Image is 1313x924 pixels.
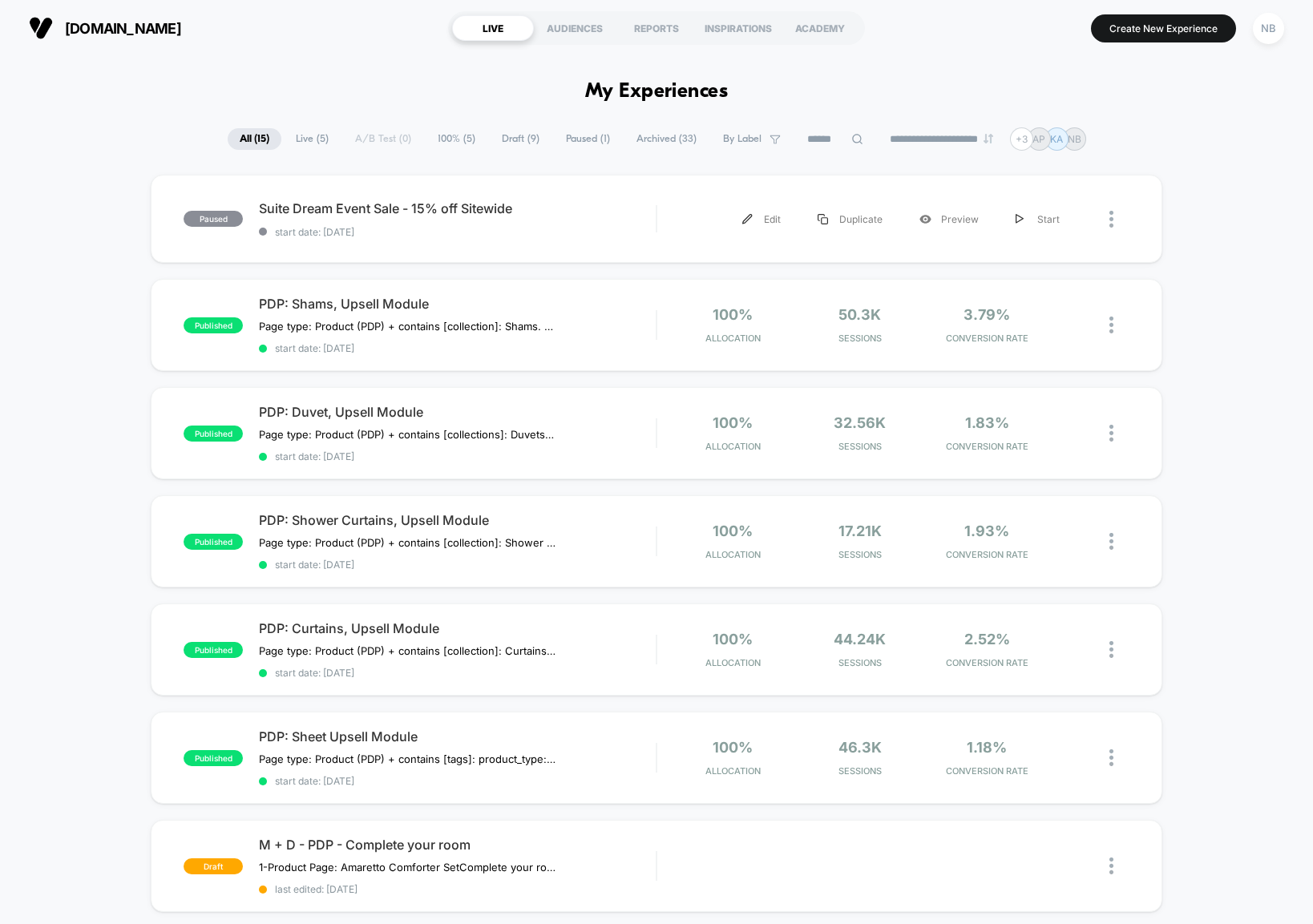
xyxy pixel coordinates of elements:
span: start date: [DATE] [259,559,656,571]
div: Start [997,201,1078,237]
span: 100% [713,739,753,756]
img: close [1109,425,1113,442]
span: 2.52% [964,631,1010,648]
span: published [184,317,243,333]
div: Preview [901,201,997,237]
span: 1-Product Page: Amaretto Comforter SetComplete your room SKUS: SHEET: Premier Sheet Set - Color -... [259,861,556,874]
span: Draft ( 9 ) [490,128,551,150]
span: Page type: Product (PDP) + contains [collection]: Curtains. Shows Products from [selected product... [259,644,556,657]
button: [DOMAIN_NAME] [24,15,186,41]
span: last edited: [DATE] [259,883,656,895]
span: [DOMAIN_NAME] [65,20,181,37]
span: CONVERSION RATE [927,549,1047,560]
div: INSPIRATIONS [697,15,779,41]
span: 50.3k [838,306,881,323]
span: published [184,426,243,442]
span: start date: [DATE] [259,667,656,679]
span: 32.56k [834,414,886,431]
span: start date: [DATE] [259,775,656,787]
span: PDP: Curtains, Upsell Module [259,620,656,636]
span: published [184,534,243,550]
span: Page type: Product (PDP) + contains [tags]: product_type:comforter sets, down alternative comfort... [259,753,556,765]
span: 100% ( 5 ) [426,128,487,150]
p: KA [1050,133,1063,145]
div: Duplicate [799,201,901,237]
span: CONVERSION RATE [927,657,1047,668]
img: close [1109,857,1113,874]
span: 17.21k [838,523,882,539]
span: Sessions [800,549,919,560]
span: Sessions [800,333,919,344]
h1: My Experiences [585,80,729,103]
span: 100% [713,631,753,648]
img: close [1109,749,1113,766]
div: NB [1253,13,1284,44]
p: NB [1068,133,1081,145]
span: Page type: Product (PDP) + contains [collection]: Shams. Shows Products from [selected products] ... [259,320,556,333]
img: end [984,134,993,143]
span: Allocation [705,657,761,668]
span: 100% [713,306,753,323]
span: CONVERSION RATE [927,765,1047,777]
span: 100% [713,523,753,539]
img: close [1109,641,1113,658]
span: Live ( 5 ) [284,128,341,150]
span: Allocation [705,441,761,452]
span: published [184,750,243,766]
span: start date: [DATE] [259,226,656,238]
button: NB [1248,12,1289,45]
span: Sessions [800,765,919,777]
img: close [1109,317,1113,333]
span: All ( 15 ) [228,128,281,150]
img: close [1109,533,1113,550]
span: draft [184,858,243,874]
span: 1.83% [965,414,1009,431]
img: menu [1016,214,1024,224]
span: PDP: Shams, Upsell Module [259,296,656,312]
span: published [184,642,243,658]
div: Edit [724,201,799,237]
p: AP [1032,133,1045,145]
span: Suite Dream Event Sale - 15% off Sitewide [259,200,656,216]
span: Sessions [800,657,919,668]
span: paused [184,211,243,227]
button: Create New Experience [1091,14,1236,42]
span: By Label [723,133,762,145]
img: menu [742,214,753,224]
span: Sessions [800,441,919,452]
span: 100% [713,414,753,431]
span: CONVERSION RATE [927,333,1047,344]
span: 1.93% [964,523,1009,539]
span: M + D - PDP - Complete your room [259,837,656,853]
span: Paused ( 1 ) [554,128,622,150]
span: Archived ( 33 ) [624,128,709,150]
div: AUDIENCES [534,15,616,41]
span: CONVERSION RATE [927,441,1047,452]
span: PDP: Sheet Upsell Module [259,728,656,744]
div: + 3 [1010,127,1033,151]
span: Page type: Product (PDP) + contains [collections]: Duvets. Shows Products from [collections]down/... [259,428,556,441]
img: close [1109,211,1113,228]
span: 46.3k [838,739,882,756]
span: PDP: Shower Curtains, Upsell Module [259,512,656,528]
span: Allocation [705,333,761,344]
span: start date: [DATE] [259,450,656,462]
span: Allocation [705,765,761,777]
span: Allocation [705,549,761,560]
span: 1.18% [967,739,1007,756]
span: 3.79% [964,306,1010,323]
div: LIVE [452,15,534,41]
div: REPORTS [616,15,697,41]
div: ACADEMY [779,15,861,41]
span: Page type: Product (PDP) + contains [collection]: Shower Curtains. Shows Products from [selected ... [259,536,556,549]
span: 44.24k [834,631,886,648]
img: Visually logo [29,16,53,40]
span: start date: [DATE] [259,342,656,354]
span: PDP: Duvet, Upsell Module [259,404,656,420]
img: menu [818,214,828,224]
